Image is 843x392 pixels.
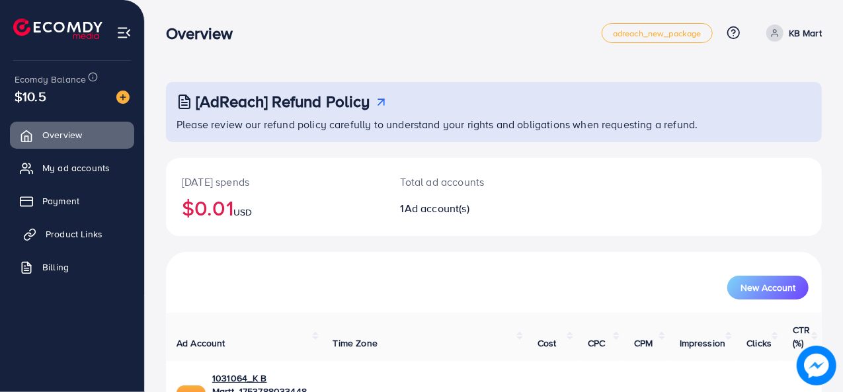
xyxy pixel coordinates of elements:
[10,155,134,181] a: My ad accounts
[680,336,726,350] span: Impression
[42,260,69,274] span: Billing
[797,346,836,385] img: image
[182,195,369,220] h2: $0.01
[727,276,809,299] button: New Account
[10,122,134,148] a: Overview
[233,206,252,219] span: USD
[42,128,82,141] span: Overview
[10,221,134,247] a: Product Links
[196,92,370,111] h3: [AdReach] Refund Policy
[746,336,772,350] span: Clicks
[46,227,102,241] span: Product Links
[333,336,378,350] span: Time Zone
[538,336,557,350] span: Cost
[405,201,469,216] span: Ad account(s)
[116,91,130,104] img: image
[588,336,605,350] span: CPC
[10,254,134,280] a: Billing
[15,73,86,86] span: Ecomdy Balance
[166,24,243,43] h3: Overview
[761,24,822,42] a: KB Mart
[182,174,369,190] p: [DATE] spends
[602,23,713,43] a: adreach_new_package
[116,25,132,40] img: menu
[10,188,134,214] a: Payment
[789,25,822,41] p: KB Mart
[401,174,533,190] p: Total ad accounts
[13,19,102,39] img: logo
[15,87,46,106] span: $10.5
[177,116,814,132] p: Please review our refund policy carefully to understand your rights and obligations when requesti...
[634,336,653,350] span: CPM
[741,283,795,292] span: New Account
[177,336,225,350] span: Ad Account
[42,194,79,208] span: Payment
[613,29,702,38] span: adreach_new_package
[42,161,110,175] span: My ad accounts
[793,323,810,350] span: CTR (%)
[401,202,533,215] h2: 1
